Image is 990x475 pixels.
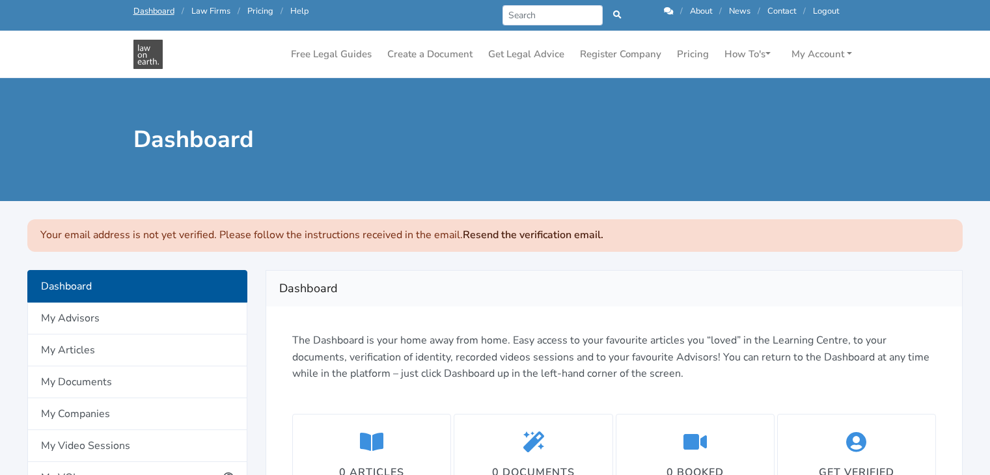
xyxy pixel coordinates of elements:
[133,125,486,154] h1: Dashboard
[719,42,776,67] a: How To's
[813,5,839,17] a: Logout
[767,5,796,17] a: Contact
[672,42,714,67] a: Pricing
[40,227,950,244] p: Your email address is not yet verified. Please follow the instructions received in the email.
[191,5,230,17] a: Law Firms
[290,5,309,17] a: Help
[27,430,247,462] a: My Video Sessions
[27,270,247,303] a: Dashboard
[575,42,667,67] a: Register Company
[463,228,603,242] a: Resend the verification email.
[719,5,722,17] span: /
[690,5,712,17] a: About
[133,40,163,69] img: Law On Earth
[803,5,806,17] span: /
[502,5,603,25] input: Search
[247,5,273,17] a: Pricing
[729,5,750,17] a: News
[27,334,247,366] a: My Articles
[786,42,857,67] a: My Account
[281,5,283,17] span: /
[292,332,936,383] p: The Dashboard is your home away from home. Easy access to your favourite articles you “loved” in ...
[182,5,184,17] span: /
[133,5,174,17] a: Dashboard
[286,42,377,67] a: Free Legal Guides
[483,42,570,67] a: Get Legal Advice
[680,5,683,17] span: /
[382,42,478,67] a: Create a Document
[27,398,247,430] a: My Companies
[758,5,760,17] span: /
[27,303,247,334] a: My Advisors
[27,366,247,398] a: My Documents
[279,278,949,299] h2: Dashboard
[238,5,240,17] span: /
